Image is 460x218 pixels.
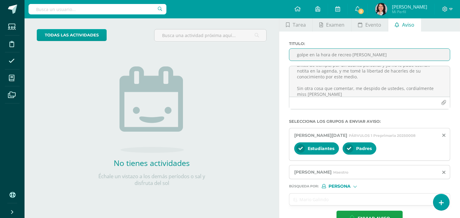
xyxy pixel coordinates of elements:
span: Estudiantes [308,146,334,151]
label: Selecciona los grupos a enviar aviso : [289,119,450,124]
img: no_activities.png [120,66,184,153]
span: Examen [326,17,344,32]
img: 53f9583511735ee12c4cd147d44ad993.png [375,3,387,15]
span: Aviso [402,17,414,32]
a: Examen [313,17,351,32]
a: todas las Actividades [37,29,107,41]
input: Titulo [289,49,450,61]
span: Búsqueda por : [289,185,319,188]
a: Tarea [279,17,312,32]
a: Aviso [388,17,421,32]
textarea: Buena tarde papitos [PERSON_NAME]: Gusto de saludarles deseándoles bencidiones en todas sus activ... [289,66,450,97]
input: Busca un usuario... [29,4,166,14]
span: Mi Perfil [392,9,427,14]
span: Evento [365,17,381,32]
span: Maestro [333,170,348,175]
label: Titulo : [289,41,450,46]
span: [PERSON_NAME] [392,4,427,10]
input: Busca una actividad próxima aquí... [154,29,266,41]
span: PÁRVULOS 1 Preprimaria 20250008 [349,133,416,138]
h2: No tienes actividades [90,158,213,168]
span: Padres [356,146,372,151]
span: 2 [358,8,364,15]
span: [PERSON_NAME][DATE] [294,133,347,138]
a: Evento [352,17,388,32]
span: Persona [329,185,351,188]
span: [PERSON_NAME] [294,169,332,175]
input: Ej. Mario Galindo [289,194,438,205]
p: Échale un vistazo a los demás períodos o sal y disfruta del sol [90,173,213,186]
div: [object Object] [322,184,368,188]
span: Tarea [293,17,306,32]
